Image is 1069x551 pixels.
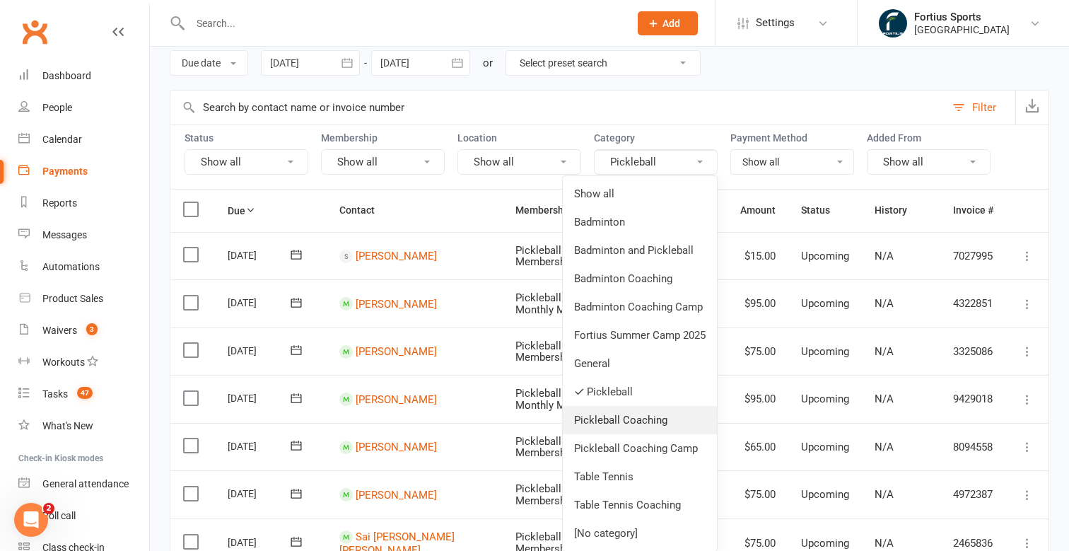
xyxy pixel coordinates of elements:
div: People [42,102,72,113]
td: $75.00 [728,470,788,518]
a: Badminton Coaching [563,265,717,293]
th: Status [788,190,862,231]
div: [DATE] [228,244,293,266]
td: $15.00 [728,232,788,280]
a: [PERSON_NAME] [356,488,437,501]
td: 4322851 [940,279,1006,327]
a: [PERSON_NAME] [356,250,437,262]
a: Reports [18,187,149,219]
a: People [18,92,149,124]
button: Pickleball [594,149,718,175]
a: Fortius Summer Camp 2025 [563,321,717,349]
td: $75.00 [728,327,788,376]
div: Roll call [42,510,76,521]
span: 2 [43,503,54,514]
a: Product Sales [18,283,149,315]
div: [DATE] [228,291,293,313]
span: Upcoming [801,441,849,453]
th: Membership [503,190,663,231]
td: 4972387 [940,470,1006,518]
th: Amount [728,190,788,231]
button: Show all [457,149,581,175]
a: What's New [18,410,149,442]
td: $95.00 [728,375,788,423]
a: Table Tennis Coaching [563,491,717,519]
span: Upcoming [801,537,849,550]
span: 3 [86,323,98,335]
button: Show all [321,149,445,175]
a: Roll call [18,500,149,532]
div: Filter [972,99,996,116]
label: Status [185,132,308,144]
div: [DATE] [228,387,293,409]
div: Workouts [42,356,85,368]
a: Pickleball [563,378,717,406]
a: Tasks 47 [18,378,149,410]
input: Search by contact name or invoice number [170,91,945,124]
span: Upcoming [801,250,849,262]
div: Fortius Sports [914,11,1010,23]
span: 47 [77,387,93,399]
span: N/A [875,250,894,262]
div: Messages [42,229,87,240]
a: Clubworx [17,14,52,50]
span: Pickleball - Senior(55+) Monthly Membership [515,387,625,412]
a: Show all [563,180,717,208]
button: Due date [170,50,248,76]
a: Waivers 3 [18,315,149,347]
div: Automations [42,261,100,272]
div: Waivers [42,325,77,336]
label: Category [594,132,718,144]
td: 8094558 [940,423,1006,471]
a: General attendance kiosk mode [18,468,149,500]
td: 7027995 [940,232,1006,280]
a: Pickleball Coaching [563,406,717,434]
button: Show all [867,149,991,175]
button: Show all [185,149,308,175]
span: Upcoming [801,297,849,310]
a: [PERSON_NAME] [356,441,437,453]
a: Calendar [18,124,149,156]
label: Payment Method [730,132,854,144]
th: Contact [327,190,503,231]
td: 9429018 [940,375,1006,423]
input: Search... [186,13,619,33]
div: [DATE] [228,482,293,504]
th: History [862,190,940,231]
span: Upcoming [801,393,849,405]
span: N/A [875,488,894,501]
a: Dashboard [18,60,149,92]
a: [PERSON_NAME] [356,297,437,310]
th: Due [215,190,327,231]
div: Dashboard [42,70,91,81]
a: Payments [18,156,149,187]
span: Pickleball - Senior(55+) Monthly Membership [515,291,625,316]
img: thumb_image1743802567.png [879,9,907,37]
div: Tasks [42,388,68,400]
label: Location [457,132,581,144]
span: Pickleball - Adult Monthly Membership [515,340,636,364]
a: Automations [18,251,149,283]
a: [PERSON_NAME] [356,345,437,358]
span: Pickleball - Adult Monthly Membership - Promo 2025 [515,244,640,269]
button: Add [638,11,698,35]
label: Membership [321,132,445,144]
div: Calendar [42,134,82,145]
div: Product Sales [42,293,103,304]
span: N/A [875,345,894,358]
a: [PERSON_NAME] [356,393,437,405]
th: Invoice # [940,190,1006,231]
td: $95.00 [728,279,788,327]
a: Pickleball Coaching Camp [563,434,717,463]
span: Pickleball - Adult Monthly Membership - Promo 2025 [515,435,640,460]
span: Upcoming [801,345,849,358]
a: Workouts [18,347,149,378]
a: Table Tennis [563,463,717,491]
a: Badminton [563,208,717,236]
span: Upcoming [801,488,849,501]
div: [GEOGRAPHIC_DATA] [914,23,1010,36]
span: Settings [756,7,795,39]
div: What's New [42,420,93,431]
label: Added From [867,132,991,144]
span: N/A [875,297,894,310]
